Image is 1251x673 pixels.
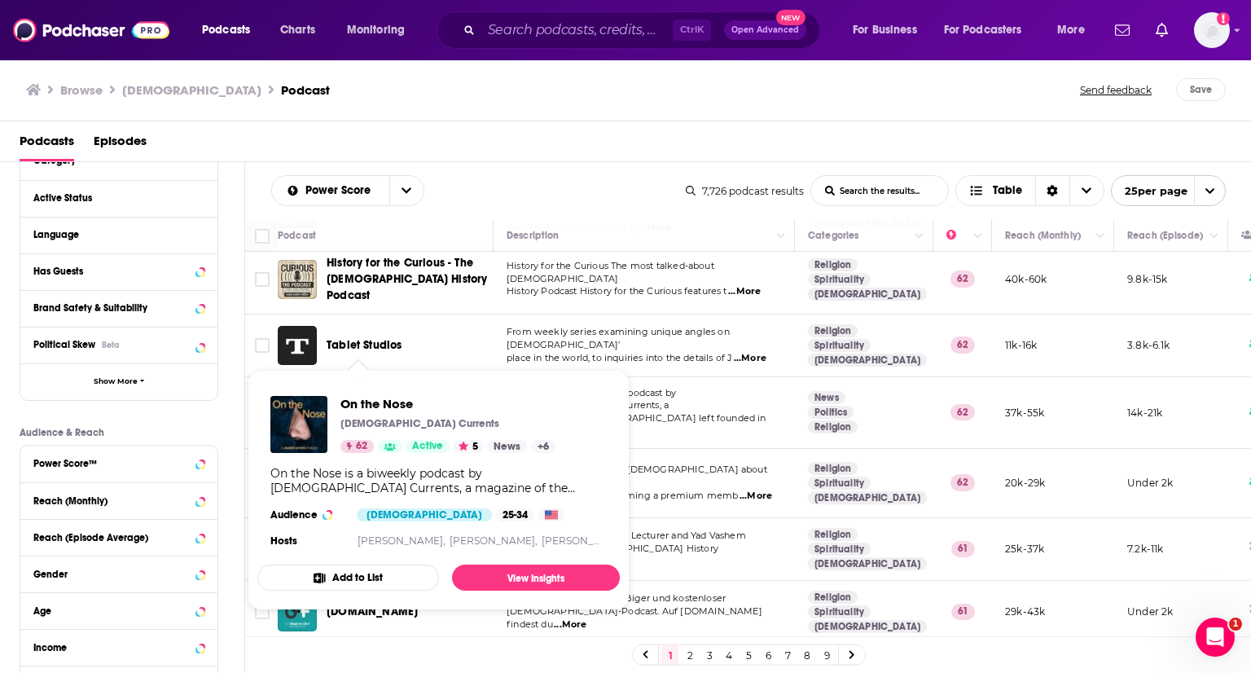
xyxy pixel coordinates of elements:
[721,645,737,665] a: 4
[554,618,586,631] span: ...More
[33,297,204,318] a: Brand Safety & Suitability
[1005,542,1044,556] p: 25k-37k
[33,605,191,617] div: Age
[1217,12,1230,25] svg: Add a profile image
[944,19,1022,42] span: For Podcasters
[724,20,806,40] button: Open AdvancedNew
[1127,272,1167,286] p: 9.8k-15k
[327,337,402,354] a: Tablet Studios
[542,534,627,547] a: [PERSON_NAME]
[955,175,1104,206] button: Choose View
[1127,605,1173,618] p: Under 2k
[799,645,815,665] a: 8
[1127,542,1163,556] p: 7.2k-11k
[270,534,297,548] h4: Hosts
[808,528,858,541] a: Religion
[853,19,917,42] span: For Business
[20,363,217,400] button: Show More
[1075,78,1157,101] button: Send feedback
[33,458,191,469] div: Power Score™
[507,464,767,488] span: Interview with Scholars of [DEMOGRAPHIC_DATA] about their New Books
[808,258,858,271] a: Religion
[33,229,194,240] div: Language
[808,557,927,570] a: [DEMOGRAPHIC_DATA]
[1005,338,1037,352] p: 11k-16k
[454,440,483,453] button: 5
[257,565,439,591] button: Add to List
[776,10,805,25] span: New
[270,17,325,43] a: Charts
[452,11,836,49] div: Search podcasts, credits, & more...
[1005,476,1045,490] p: 20k-29k
[340,396,555,411] a: On the Nose
[33,302,191,314] div: Brand Safety & Suitability
[1005,272,1047,286] p: 40k-60k
[412,438,443,455] span: Active
[33,569,191,580] div: Gender
[1005,605,1045,618] p: 29k-43k
[33,339,95,350] span: Political Skew
[358,534,446,547] a: [PERSON_NAME],
[327,256,487,302] span: History for the Curious - The [DEMOGRAPHIC_DATA] History Podcast
[1205,227,1224,246] button: Column Actions
[808,339,871,352] a: Spirituality
[808,605,871,618] a: Spirituality
[278,260,317,299] img: History for the Curious - The Jewish History Podcast
[94,128,147,161] a: Episodes
[33,526,204,547] button: Reach (Episode Average)
[808,273,871,286] a: Spirituality
[507,352,732,363] span: place in the world, to inquiries into the details of J
[740,490,772,503] span: ...More
[13,15,169,46] img: Podchaser - Follow, Share and Rate Podcasts
[191,17,271,43] button: open menu
[1108,16,1136,44] a: Show notifications dropdown
[481,17,673,43] input: Search podcasts, credits, & more...
[1229,618,1242,631] span: 1
[20,128,74,161] a: Podcasts
[33,600,204,620] button: Age
[33,224,204,244] button: Language
[507,605,762,630] span: [DEMOGRAPHIC_DATA]-Podcast. Auf [DOMAIN_NAME] findest du
[808,288,927,301] a: [DEMOGRAPHIC_DATA]
[271,175,424,206] h2: Choose List sort
[406,440,450,453] a: Active
[740,645,757,665] a: 5
[734,352,766,365] span: ...More
[728,285,761,298] span: ...More
[102,340,120,350] div: Beta
[507,285,727,297] span: History Podcast History for the Curious features t
[255,338,270,353] span: Toggle select row
[1111,175,1226,206] button: open menu
[760,645,776,665] a: 6
[1194,12,1230,48] button: Show profile menu
[819,645,835,665] a: 9
[841,17,937,43] button: open menu
[270,396,327,453] img: On the Nose
[946,226,969,245] div: Power Score
[452,565,620,591] a: View Insights
[1127,406,1162,420] p: 14k-21k
[272,185,389,196] button: open menu
[450,534,538,547] a: [PERSON_NAME],
[682,645,698,665] a: 2
[507,226,559,245] div: Description
[33,261,204,281] button: Has Guests
[33,334,204,354] button: Political SkewBeta
[686,185,804,197] div: 7,726 podcast results
[1005,226,1081,245] div: Reach (Monthly)
[1005,406,1044,420] p: 37k-55k
[278,326,317,365] a: Tablet Studios
[1035,176,1069,205] div: Sort Direction
[327,255,488,304] a: History for the Curious - The [DEMOGRAPHIC_DATA] History Podcast
[1196,618,1235,657] iframe: Intercom live chat
[60,82,103,98] a: Browse
[1057,19,1085,42] span: More
[33,563,204,583] button: Gender
[808,620,927,633] a: [DEMOGRAPHIC_DATA]
[808,591,858,604] a: Religion
[33,192,194,204] div: Active Status
[731,26,799,34] span: Open Advanced
[1149,16,1174,44] a: Show notifications dropdown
